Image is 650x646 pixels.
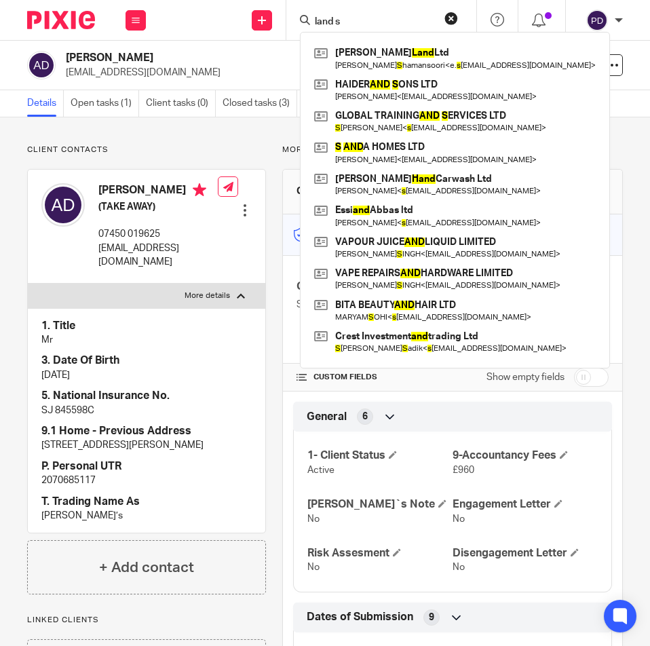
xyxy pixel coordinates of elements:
h4: 3. Date Of Birth [41,354,252,368]
p: 07450 019625 [98,227,218,241]
h4: P. Personal UTR [41,459,252,474]
h4: 5. National Insurance No. [41,389,252,403]
h4: 1- Client Status [307,449,453,463]
span: Active [307,465,334,475]
a: Details [27,90,64,117]
p: [PERSON_NAME]’s [41,509,252,522]
p: More details [185,290,230,301]
h4: 1. Title [41,319,252,333]
p: Master code for secure communications and files [293,221,484,249]
p: More details [282,145,623,155]
p: Mr [41,333,252,347]
p: [EMAIL_ADDRESS][DOMAIN_NAME] [66,66,438,79]
h4: [PERSON_NAME] [98,183,218,200]
button: Clear [444,12,458,25]
p: Client contacts [27,145,266,155]
h4: + Add contact [99,557,194,578]
input: Search [313,16,436,28]
h4: Engagement Letter [453,497,598,512]
p: [STREET_ADDRESS][PERSON_NAME] [41,438,252,452]
h4: Client type [297,280,453,294]
h4: 9.1 Home - Previous Address [41,424,252,438]
span: No [307,563,320,572]
h4: CUSTOM FIELDS [297,372,453,383]
img: svg%3E [586,9,608,31]
h4: Disengagement Letter [453,546,598,560]
h3: Client manager [297,185,365,198]
h4: Risk Assesment [307,546,453,560]
p: SJ 845598C [41,404,252,417]
img: Pixie [27,11,95,29]
h5: (TAKE AWAY) [98,200,218,214]
a: Open tasks (1) [71,90,139,117]
p: [DATE] [41,368,252,382]
a: Client tasks (0) [146,90,216,117]
img: svg%3E [27,51,56,79]
h4: [PERSON_NAME]`s Note [307,497,453,512]
p: Linked clients [27,615,266,626]
span: Dates of Submission [307,610,413,624]
a: Closed tasks (3) [223,90,297,117]
p: 2070685117 [41,474,252,487]
span: No [307,514,320,524]
span: General [307,410,347,424]
span: 9 [429,611,434,624]
p: [EMAIL_ADDRESS][DOMAIN_NAME] [98,242,218,269]
span: No [453,563,465,572]
span: 6 [362,410,368,423]
h2: [PERSON_NAME] [66,51,364,65]
i: Primary [193,183,206,197]
span: £960 [453,465,474,475]
label: Show empty fields [486,370,565,384]
img: svg%3E [41,183,85,227]
h4: 9-Accountancy Fees [453,449,598,463]
p: Sole Trader [297,298,453,311]
span: No [453,514,465,524]
h4: T. Trading Name As [41,495,252,509]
